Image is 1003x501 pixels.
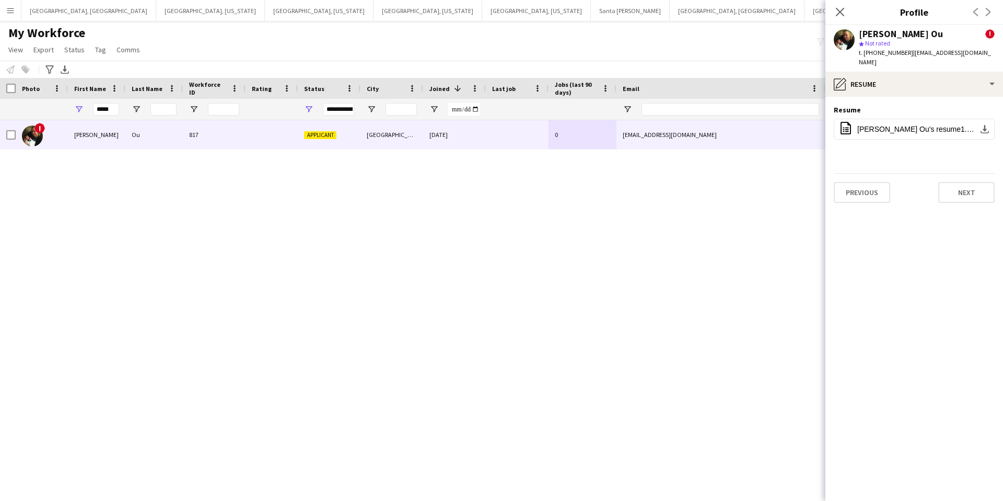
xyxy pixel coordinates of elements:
span: Joined [429,85,450,93]
span: View [8,45,23,54]
span: Export [33,45,54,54]
span: | [EMAIL_ADDRESS][DOMAIN_NAME] [859,49,991,66]
span: Comms [116,45,140,54]
input: Email Filter Input [642,103,819,116]
span: Status [64,45,85,54]
button: [GEOGRAPHIC_DATA], [GEOGRAPHIC_DATA] [670,1,804,21]
span: City [367,85,379,93]
img: Davis Ou [22,126,43,146]
a: Comms [112,43,144,56]
span: Email [623,85,639,93]
button: Open Filter Menu [623,105,632,114]
div: [PERSON_NAME] [68,120,125,149]
span: Status [304,85,324,93]
button: Open Filter Menu [429,105,439,114]
span: Jobs (last 90 days) [555,81,598,96]
button: [GEOGRAPHIC_DATA], [US_STATE] [156,1,265,21]
div: [PERSON_NAME] Ou [859,29,943,39]
button: Previous [834,182,890,203]
app-action-btn: Advanced filters [43,63,56,76]
span: Tag [95,45,106,54]
div: Resume [825,72,1003,97]
span: [PERSON_NAME] Ou's resume1.pdf [857,125,975,133]
a: Status [60,43,89,56]
button: [GEOGRAPHIC_DATA], [US_STATE] [804,1,913,21]
button: Open Filter Menu [189,105,199,114]
span: Rating [252,85,272,93]
span: ! [985,29,995,39]
span: ! [34,123,45,133]
button: Santa [PERSON_NAME] [591,1,670,21]
button: [PERSON_NAME] Ou's resume1.pdf [834,119,995,140]
span: Not rated [865,39,890,47]
button: Open Filter Menu [304,105,313,114]
input: Last Name Filter Input [150,103,177,116]
button: [GEOGRAPHIC_DATA], [GEOGRAPHIC_DATA] [21,1,156,21]
div: [GEOGRAPHIC_DATA] [360,120,423,149]
button: Open Filter Menu [367,105,376,114]
button: Open Filter Menu [132,105,141,114]
a: View [4,43,27,56]
span: Applicant [304,131,336,139]
div: 0 [549,120,616,149]
a: Export [29,43,58,56]
div: Ou [125,120,183,149]
button: [GEOGRAPHIC_DATA], [US_STATE] [265,1,374,21]
h3: Profile [825,5,1003,19]
div: [DATE] [423,120,486,149]
input: City Filter Input [386,103,417,116]
div: [EMAIL_ADDRESS][DOMAIN_NAME] [616,120,825,149]
a: Tag [91,43,110,56]
span: t. [PHONE_NUMBER] [859,49,913,56]
button: Next [938,182,995,203]
h3: Resume [834,105,861,115]
input: First Name Filter Input [93,103,119,116]
input: Joined Filter Input [448,103,480,116]
span: Photo [22,85,40,93]
button: Open Filter Menu [74,105,84,114]
button: [GEOGRAPHIC_DATA], [US_STATE] [482,1,591,21]
input: Workforce ID Filter Input [208,103,239,116]
app-action-btn: Export XLSX [59,63,71,76]
span: Workforce ID [189,81,227,96]
span: Last job [492,85,516,93]
span: Last Name [132,85,162,93]
div: 817 [183,120,246,149]
span: My Workforce [8,25,85,41]
button: [GEOGRAPHIC_DATA], [US_STATE] [374,1,482,21]
span: First Name [74,85,106,93]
